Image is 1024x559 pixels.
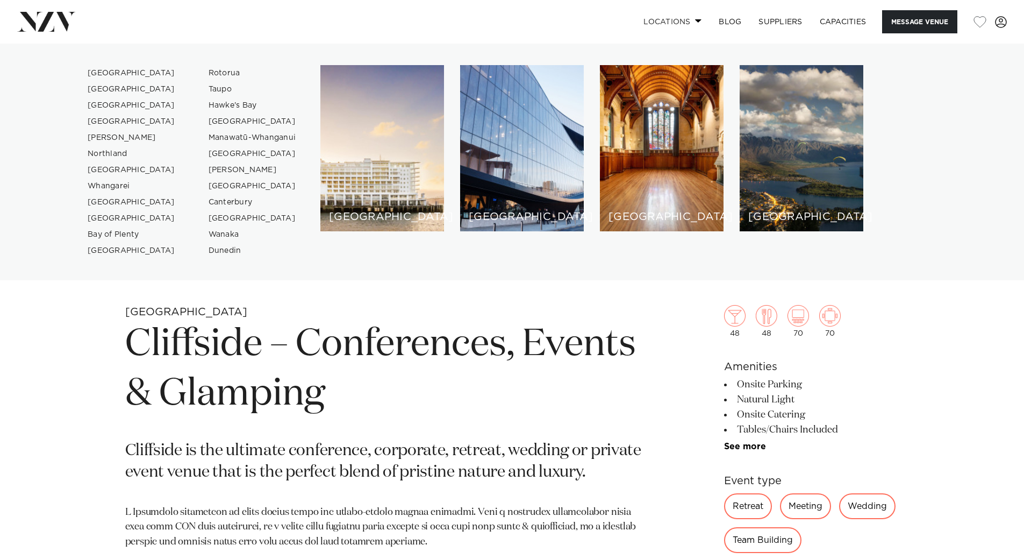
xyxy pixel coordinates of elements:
[787,305,809,327] img: theatre.png
[79,130,184,146] a: [PERSON_NAME]
[200,65,305,81] a: Rotorua
[724,527,801,553] div: Team Building
[787,305,809,337] div: 70
[200,227,305,243] a: Wanaka
[600,65,724,231] a: Christchurch venues [GEOGRAPHIC_DATA]
[79,210,184,227] a: [GEOGRAPHIC_DATA]
[635,10,710,33] a: Locations
[329,211,435,223] h6: [GEOGRAPHIC_DATA]
[740,65,863,231] a: Queenstown venues [GEOGRAPHIC_DATA]
[200,97,305,114] a: Hawke's Bay
[460,65,584,231] a: Wellington venues [GEOGRAPHIC_DATA]
[780,493,831,519] div: Meeting
[819,305,841,327] img: meeting.png
[200,194,305,210] a: Canterbury
[819,305,841,337] div: 70
[469,211,575,223] h6: [GEOGRAPHIC_DATA]
[200,178,305,194] a: [GEOGRAPHIC_DATA]
[839,493,896,519] div: Wedding
[125,441,648,484] p: Cliffside is the ultimate conference, corporate, retreat, wedding or private event venue that is ...
[724,305,746,337] div: 48
[125,307,247,317] small: [GEOGRAPHIC_DATA]
[79,194,184,210] a: [GEOGRAPHIC_DATA]
[200,146,305,162] a: [GEOGRAPHIC_DATA]
[724,305,746,327] img: cocktail.png
[811,10,875,33] a: Capacities
[79,227,184,243] a: Bay of Plenty
[724,392,899,407] li: Natural Light
[320,65,444,231] a: Auckland venues [GEOGRAPHIC_DATA]
[608,211,715,223] h6: [GEOGRAPHIC_DATA]
[200,210,305,227] a: [GEOGRAPHIC_DATA]
[724,407,899,422] li: Onsite Catering
[200,81,305,97] a: Taupo
[710,10,750,33] a: BLOG
[200,130,305,146] a: Manawatū-Whanganui
[79,178,184,194] a: Whangarei
[748,211,855,223] h6: [GEOGRAPHIC_DATA]
[79,81,184,97] a: [GEOGRAPHIC_DATA]
[79,65,184,81] a: [GEOGRAPHIC_DATA]
[200,162,305,178] a: [PERSON_NAME]
[125,320,648,419] h1: Cliffside – Conferences, Events & Glamping
[200,243,305,259] a: Dunedin
[724,377,899,392] li: Onsite Parking
[79,114,184,130] a: [GEOGRAPHIC_DATA]
[750,10,811,33] a: SUPPLIERS
[200,114,305,130] a: [GEOGRAPHIC_DATA]
[724,493,772,519] div: Retreat
[79,146,184,162] a: Northland
[79,243,184,259] a: [GEOGRAPHIC_DATA]
[756,305,777,337] div: 48
[724,473,899,489] h6: Event type
[882,10,957,33] button: Message Venue
[724,422,899,437] li: Tables/Chairs Included
[756,305,777,327] img: dining.png
[17,12,76,31] img: nzv-logo.png
[79,97,184,114] a: [GEOGRAPHIC_DATA]
[724,359,899,375] h6: Amenities
[79,162,184,178] a: [GEOGRAPHIC_DATA]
